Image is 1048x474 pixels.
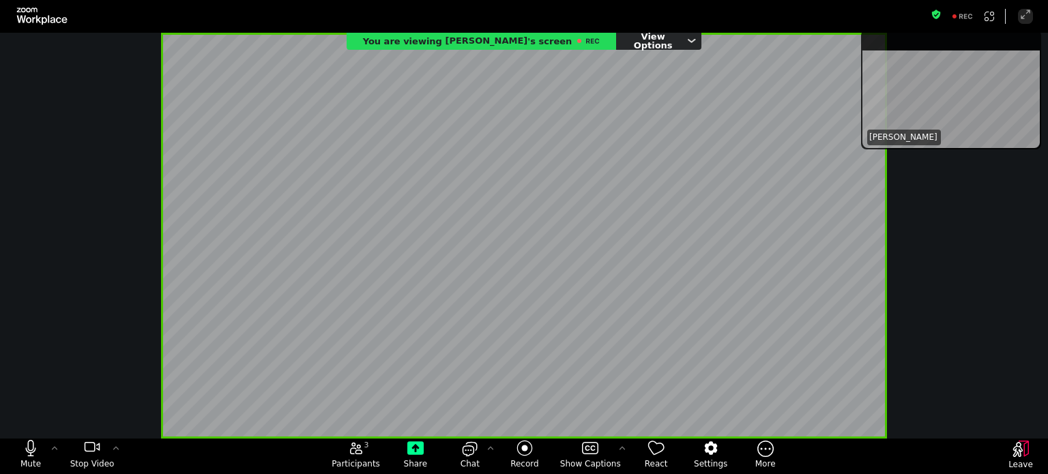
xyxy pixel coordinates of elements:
button: open the participants list pane,[3] particpants [323,440,388,473]
div: suspension-window [861,30,1041,149]
button: open the chat panel [443,440,497,473]
div: sharing view options [616,32,701,50]
button: More video controls [109,440,123,458]
button: More audio controls [48,440,61,458]
span: Participants [332,458,380,469]
span: React [645,458,668,469]
button: stop my video [61,440,123,473]
span: Leave [1008,459,1033,470]
button: Settings [684,440,738,473]
div: Recording to cloud [946,9,979,24]
span: [PERSON_NAME] [445,32,527,50]
span: Show Captions [560,458,621,469]
span: Cloud Recording is in progress [574,33,600,48]
span: Chat [461,458,480,469]
button: Chat Settings [484,440,497,458]
span: Record [510,458,538,469]
button: Enter Full Screen [1018,9,1033,24]
button: Share [388,440,443,473]
span: 3 [364,440,369,451]
span: Settings [694,458,727,469]
button: Leave [993,441,1048,473]
button: More options for captions, menu button [615,440,629,458]
button: Record [497,440,552,473]
button: Show Captions [552,440,629,473]
span: Share [404,458,428,469]
div: You are viewing Harrison Schaefer's screen [347,32,617,50]
button: React [629,440,684,473]
button: Meeting information [931,9,942,24]
span: Stop Video [70,458,115,469]
span: [PERSON_NAME] [869,132,937,143]
span: Mute [20,458,41,469]
button: Apps Accessing Content in This Meeting [982,9,997,24]
button: More meeting control [738,440,793,473]
span: More [755,458,776,469]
